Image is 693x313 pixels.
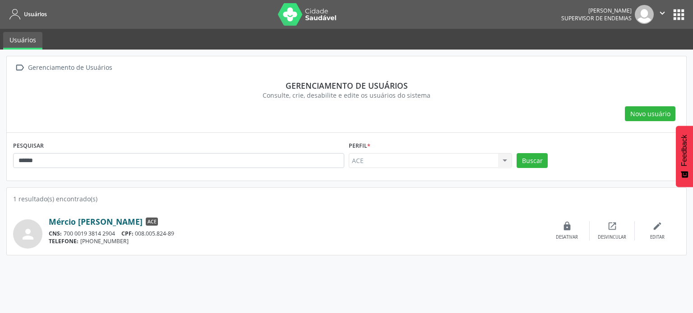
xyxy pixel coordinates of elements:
div: Gerenciamento de usuários [19,81,674,91]
div: [PERSON_NAME] [561,7,632,14]
a: Usuários [6,7,47,22]
button: apps [671,7,687,23]
span: Usuários [24,10,47,18]
i: person [20,226,36,242]
div: 1 resultado(s) encontrado(s) [13,194,680,204]
i:  [13,61,26,74]
span: Feedback [680,135,688,166]
div: Editar [650,234,665,240]
div: Consulte, crie, desabilite e edite os usuários do sistema [19,91,674,100]
label: PESQUISAR [13,139,44,153]
div: Desvincular [598,234,626,240]
div: Gerenciamento de Usuários [26,61,114,74]
span: ACE [146,218,158,226]
a: Mércio [PERSON_NAME] [49,217,143,227]
i:  [657,8,667,18]
label: Perfil [349,139,370,153]
span: Novo usuário [630,109,670,118]
span: TELEFONE: [49,237,79,245]
img: img [635,5,654,24]
div: [PHONE_NUMBER] [49,237,545,245]
button: Feedback - Mostrar pesquisa [676,126,693,187]
i: lock [562,221,572,231]
a: Usuários [3,32,42,50]
a:  Gerenciamento de Usuários [13,61,114,74]
div: 700 0019 3814 2904 008.005.824-89 [49,230,545,237]
span: CPF: [121,230,134,237]
i: edit [652,221,662,231]
span: Supervisor de Endemias [561,14,632,22]
button:  [654,5,671,24]
div: Desativar [556,234,578,240]
span: CNS: [49,230,62,237]
button: Novo usuário [625,106,675,122]
i: open_in_new [607,221,617,231]
button: Buscar [517,153,548,168]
